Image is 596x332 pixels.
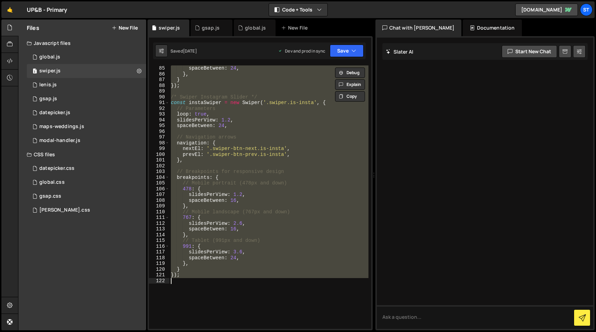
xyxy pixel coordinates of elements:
div: global.js [39,54,60,60]
div: [DATE] [183,48,197,54]
div: datepicker.css [39,165,74,172]
div: 120 [149,267,169,272]
div: CSS files [18,148,146,161]
div: 5414/36313.css [27,189,146,203]
div: 89 [149,88,169,94]
div: Saved [170,48,197,54]
div: 109 [149,203,169,209]
div: 116 [149,244,169,250]
div: 108 [149,198,169,204]
div: 118 [149,255,169,261]
a: [DOMAIN_NAME] [515,3,578,16]
div: Chat with [PERSON_NAME] [375,19,462,36]
div: 104 [149,175,169,181]
div: 5414/36314.css [27,161,146,175]
a: st [580,3,593,16]
div: datepicker.js [39,110,70,116]
div: 110 [149,209,169,215]
div: 86 [149,71,169,77]
div: 114 [149,232,169,238]
div: 107 [149,192,169,198]
div: swiper.js [39,68,61,74]
div: 101 [149,157,169,163]
div: 94 [149,117,169,123]
div: 95 [149,123,169,129]
div: gsap.css [39,193,61,199]
div: Javascript files [18,36,146,50]
div: 5414/39467.css [27,203,146,217]
div: 99 [149,146,169,152]
button: Explain [335,79,365,90]
div: 121 [149,272,169,278]
div: 111 [149,215,169,221]
h2: Files [27,24,39,32]
button: Code + Tools [269,3,327,16]
div: global.js [245,24,266,31]
div: 91 [149,100,169,106]
div: 106 [149,186,169,192]
div: gsap.js [39,96,57,102]
div: maps-weddings.js [39,124,84,130]
div: 5414/36322.js [27,134,146,148]
div: 5414/36317.js [27,78,146,92]
div: 93 [149,111,169,117]
div: 5414/36298.css [27,175,146,189]
div: 92 [149,106,169,112]
div: global.css [39,179,65,185]
button: New File [112,25,138,31]
div: 119 [149,261,169,267]
button: Save [330,45,364,57]
div: 87 [149,77,169,83]
div: New File [281,24,310,31]
div: [PERSON_NAME].css [39,207,90,213]
button: Copy [335,91,365,102]
div: 100 [149,152,169,158]
div: 112 [149,221,169,227]
div: 5414/44185.js [27,64,146,78]
div: 103 [149,169,169,175]
button: Start new chat [502,45,557,58]
div: Dev and prod in sync [278,48,325,54]
h2: Slater AI [386,48,414,55]
div: Documentation [463,19,522,36]
div: 117 [149,249,169,255]
div: 5414/36306.js [27,92,146,106]
div: 5414/36490.js [27,120,146,134]
div: 102 [149,163,169,169]
a: 🤙 [1,1,18,18]
div: 113 [149,226,169,232]
div: 88 [149,83,169,89]
div: 122 [149,278,169,284]
div: 105 [149,180,169,186]
div: 97 [149,134,169,140]
div: 5414/36318.js [27,106,146,120]
div: gsap.js [202,24,220,31]
span: 3 [33,69,37,74]
div: UP&B - Primary [27,6,67,14]
div: 90 [149,94,169,100]
div: 98 [149,140,169,146]
div: 96 [149,129,169,135]
div: modal-handler.js [39,137,80,144]
div: lenis.js [39,82,57,88]
div: swiper.js [159,24,180,31]
div: 5414/36297.js [27,50,146,64]
div: 115 [149,238,169,244]
div: 85 [149,65,169,71]
button: Debug [335,68,365,78]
